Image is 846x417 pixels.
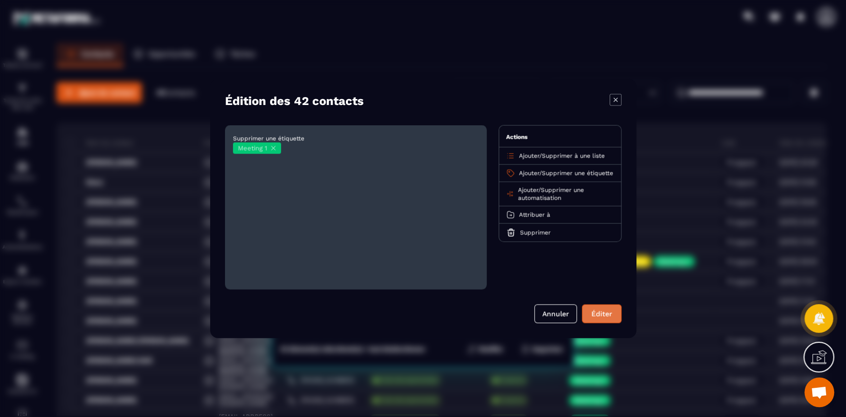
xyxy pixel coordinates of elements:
p: / [519,169,613,177]
h4: Édition des 42 contacts [225,94,364,108]
p: / [517,186,614,202]
button: Éditer [582,305,621,323]
button: Annuler [534,305,577,323]
span: Ajouter [519,170,539,177]
span: Supprimer une étiquette [542,170,613,177]
span: Meeting 1 [238,145,267,152]
span: Supprimer à une liste [542,153,605,159]
span: Supprimer une étiquette [233,135,304,142]
span: Attribuer à [519,211,550,218]
span: Supprimer [520,229,551,236]
span: Actions [506,134,527,141]
span: Supprimer une automatisation [517,187,583,202]
span: Ajouter [519,153,539,159]
span: Ajouter [517,187,538,194]
div: Ouvrir le chat [804,377,834,407]
p: / [519,152,605,160]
